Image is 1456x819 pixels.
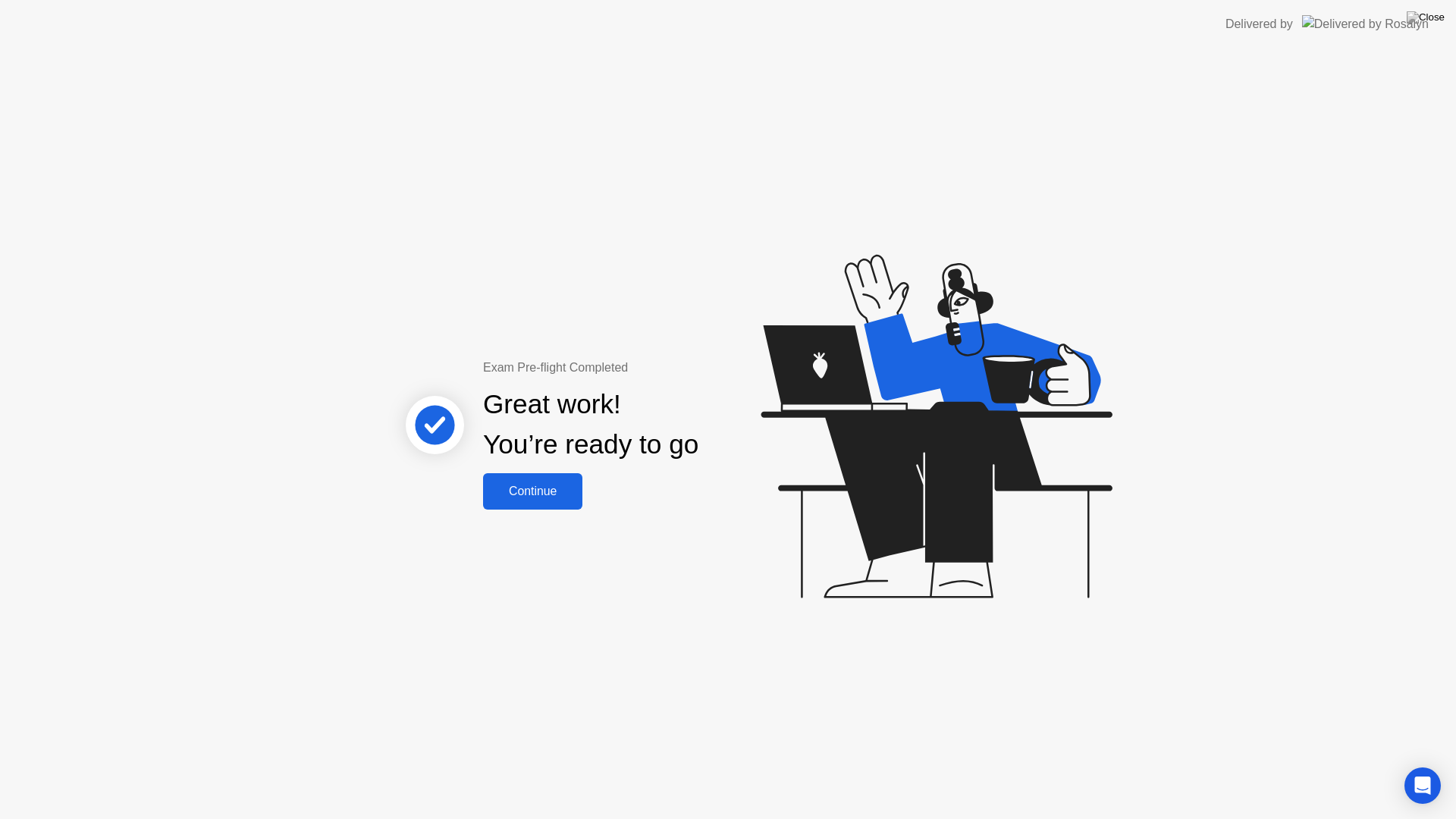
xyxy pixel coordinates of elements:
div: Great work! You’re ready to go [483,384,698,465]
div: Delivered by [1225,15,1293,33]
img: Close [1407,11,1445,24]
img: Delivered by Rosalyn [1302,15,1429,33]
div: Exam Pre-flight Completed [483,359,796,377]
div: Continue [488,485,578,498]
div: Open Intercom Messenger [1404,767,1441,804]
button: Continue [483,473,582,510]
